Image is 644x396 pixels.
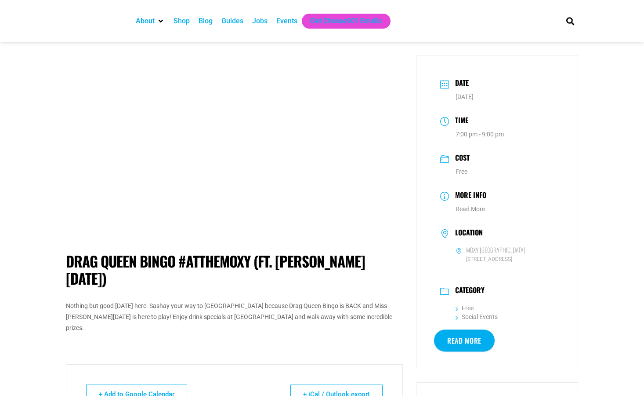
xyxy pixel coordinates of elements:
[66,55,403,232] img: Promotional poster for "Drag Queen Bingo" at Moxy Memphis Downtown, starring Krystal Karma. Featu...
[440,167,554,176] dd: Free
[451,190,486,202] h3: More Info
[66,253,403,287] h1: Drag Queen Bingo #AtTheMoxy (ft. [PERSON_NAME] [DATE])
[131,14,169,29] div: About
[199,16,213,26] a: Blog
[451,152,470,165] h3: Cost
[276,16,297,26] a: Events
[434,330,495,352] a: Read More
[456,131,504,138] abbr: 7:00 pm - 9:00 pm
[311,16,382,26] a: Get Choose901 Emails
[456,255,554,264] span: [STREET_ADDRESS]
[563,14,578,28] div: Search
[451,115,468,128] h3: Time
[221,16,243,26] a: Guides
[456,93,474,100] span: [DATE]
[131,14,551,29] nav: Main nav
[451,228,483,239] h3: Location
[456,304,474,312] a: Free
[252,16,268,26] a: Jobs
[174,16,190,26] a: Shop
[451,286,485,297] h3: Category
[456,313,498,320] a: Social Events
[451,77,469,90] h3: Date
[136,16,155,26] a: About
[466,246,525,254] h6: Moxy [GEOGRAPHIC_DATA]
[456,205,485,213] a: Read More
[66,301,403,334] p: Nothing but good [DATE] here. Sashay your way to [GEOGRAPHIC_DATA] because Drag Queen Bingo is BA...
